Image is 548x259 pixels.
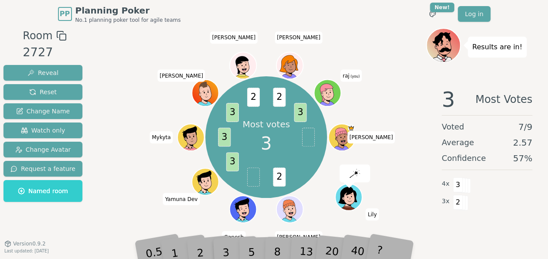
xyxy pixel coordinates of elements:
[75,4,181,17] span: Planning Poker
[226,103,238,122] span: 3
[157,69,205,82] span: Click to change your name
[226,152,238,171] span: 3
[518,121,532,133] span: 7 / 9
[442,121,464,133] span: Voted
[27,68,58,77] span: Reveal
[247,88,259,106] span: 2
[442,89,455,110] span: 3
[4,249,49,253] span: Last updated: [DATE]
[60,9,70,19] span: PP
[3,84,82,100] button: Reset
[273,167,286,186] span: 2
[13,240,46,247] span: Version 0.9.2
[430,3,455,12] div: New!
[3,161,82,177] button: Request a feature
[75,17,181,24] span: No.1 planning poker tool for agile teams
[218,128,231,147] span: 3
[261,130,272,157] span: 3
[453,195,463,210] span: 2
[294,103,306,122] span: 3
[58,4,181,24] a: PPPlanning PokerNo.1 planning poker tool for agile teams
[453,177,463,192] span: 3
[340,69,362,82] span: Click to change your name
[425,6,440,22] button: New!
[458,6,490,22] a: Log in
[315,80,340,106] button: Click to change your avatar
[210,31,258,44] span: Click to change your name
[366,208,379,220] span: Click to change your name
[242,118,290,130] p: Most votes
[18,187,68,195] span: Named room
[3,142,82,157] button: Change Avatar
[3,123,82,138] button: Watch only
[349,169,360,177] img: reveal
[23,28,52,44] span: Room
[275,31,323,44] span: Click to change your name
[442,197,449,206] span: 3 x
[3,180,82,202] button: Named room
[475,89,532,110] span: Most Votes
[23,44,66,61] div: 2727
[3,103,82,119] button: Change Name
[442,179,449,189] span: 4 x
[3,65,82,81] button: Reveal
[347,131,395,143] span: Click to change your name
[4,240,46,247] button: Version0.9.2
[163,193,200,205] span: Click to change your name
[349,74,360,78] span: (you)
[472,41,522,53] p: Results are in!
[513,136,532,149] span: 2.57
[10,164,75,173] span: Request a feature
[347,125,354,131] span: Patrick is the host
[513,152,532,164] span: 57 %
[442,136,474,149] span: Average
[21,126,65,135] span: Watch only
[29,88,57,96] span: Reset
[442,152,486,164] span: Confidence
[150,131,173,143] span: Click to change your name
[273,88,286,106] span: 2
[15,145,71,154] span: Change Avatar
[16,107,70,116] span: Change Name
